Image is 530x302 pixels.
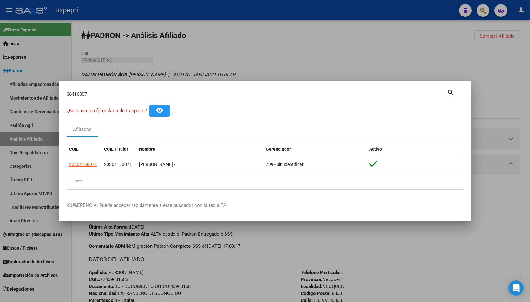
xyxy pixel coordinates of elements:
span: 20364160071 [104,162,132,167]
datatable-header-cell: Nombre [136,142,263,156]
datatable-header-cell: CUIL Titular [101,142,136,156]
span: Z99 - Sin Identificar [266,162,304,167]
div: 1 total [67,173,464,189]
span: ¿Buscaste un formulario de traspaso? - [67,108,149,114]
datatable-header-cell: Activo [367,142,464,156]
mat-icon: search [447,88,455,96]
span: Activo [369,147,382,152]
datatable-header-cell: CUIL [67,142,101,156]
div: Open Intercom Messenger [508,280,524,296]
span: CUIL [69,147,79,152]
div: [PERSON_NAME] - [139,161,261,168]
span: CUIL Titular [104,147,128,152]
div: Afiliados [73,126,92,133]
span: 20364160071 [69,162,97,167]
datatable-header-cell: Gerenciador [263,142,367,156]
span: Nombre [139,147,155,152]
p: -SUGERENCIA: Puede acceder rapidamente a este buscador con la tecla F2- [67,202,464,209]
mat-icon: remove_red_eye [156,107,163,114]
span: Gerenciador [266,147,291,152]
